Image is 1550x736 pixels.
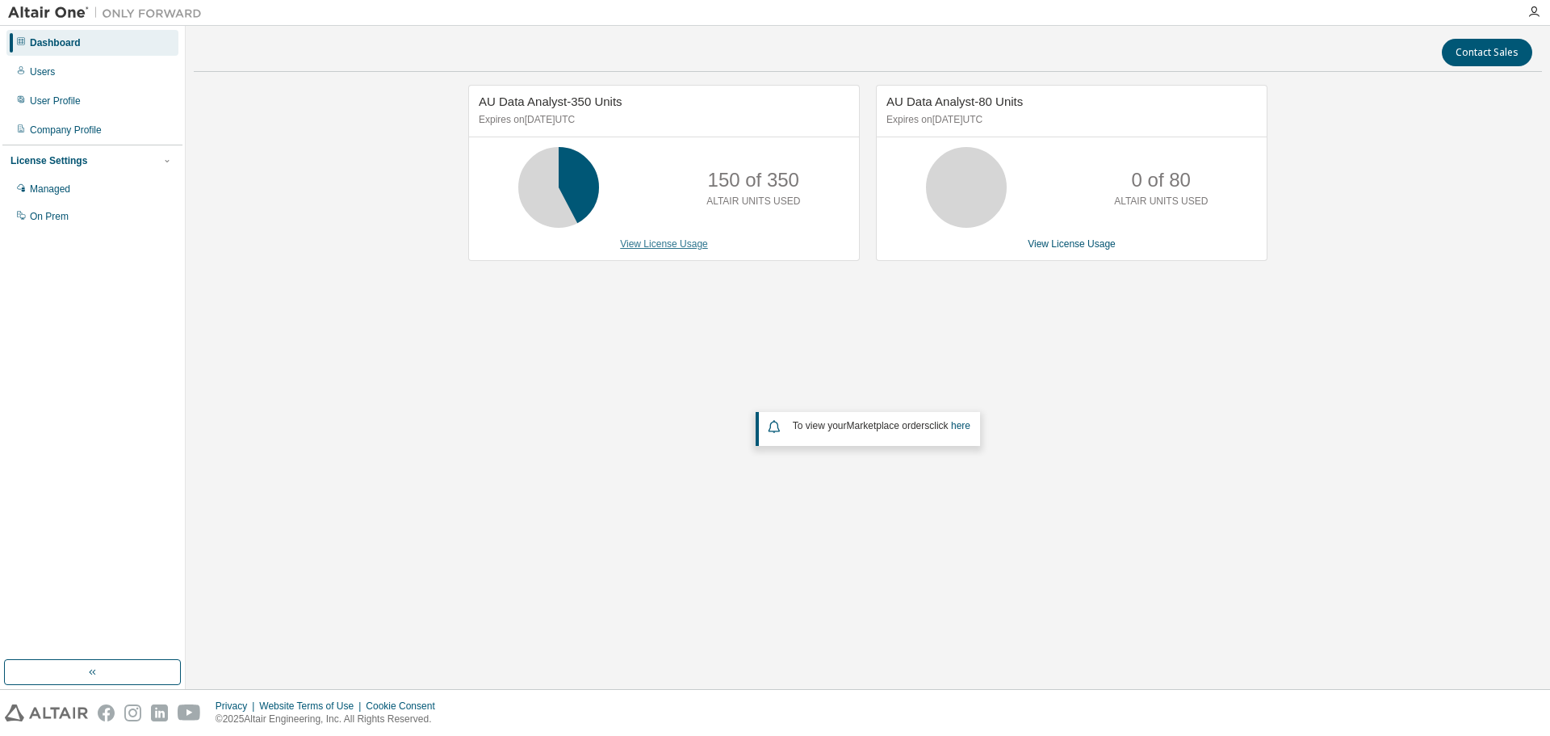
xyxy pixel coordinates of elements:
p: © 2025 Altair Engineering, Inc. All Rights Reserved. [216,713,445,726]
div: Website Terms of Use [259,700,366,713]
img: linkedin.svg [151,704,168,721]
img: facebook.svg [98,704,115,721]
span: AU Data Analyst-80 Units [886,95,1023,108]
div: Dashboard [30,36,81,49]
div: License Settings [10,154,87,167]
p: 150 of 350 [708,166,799,194]
p: ALTAIR UNITS USED [706,195,800,208]
img: Altair One [8,5,210,21]
p: ALTAIR UNITS USED [1114,195,1208,208]
em: Marketplace orders [847,420,930,431]
img: youtube.svg [178,704,201,721]
div: Managed [30,183,70,196]
div: Privacy [216,700,259,713]
button: Contact Sales [1442,39,1532,66]
a: View License Usage [1028,238,1116,250]
p: Expires on [DATE] UTC [479,113,845,127]
a: here [951,420,970,431]
span: AU Data Analyst-350 Units [479,95,622,108]
div: User Profile [30,95,81,107]
div: On Prem [30,210,69,223]
p: 0 of 80 [1132,166,1191,194]
img: instagram.svg [124,704,141,721]
img: altair_logo.svg [5,704,88,721]
a: View License Usage [620,238,708,250]
p: Expires on [DATE] UTC [886,113,1253,127]
div: Cookie Consent [366,700,444,713]
div: Users [30,65,55,78]
div: Company Profile [30,124,102,137]
span: To view your click [793,420,970,431]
